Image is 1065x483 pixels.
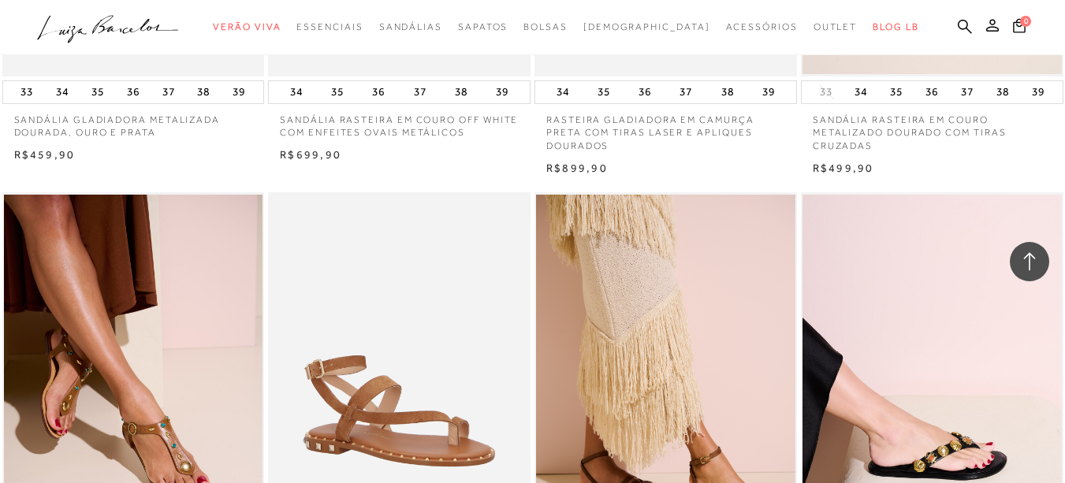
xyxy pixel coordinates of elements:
button: 39 [1027,81,1049,103]
a: categoryNavScreenReaderText [726,13,798,42]
a: categoryNavScreenReaderText [814,13,858,42]
span: Acessórios [726,21,798,32]
span: BLOG LB [873,21,918,32]
button: 38 [717,81,739,103]
button: 38 [992,81,1014,103]
a: BLOG LB [873,13,918,42]
button: 35 [593,81,615,103]
button: 37 [956,81,978,103]
button: 34 [552,81,574,103]
button: 38 [192,81,214,103]
button: 34 [850,81,872,103]
span: Verão Viva [213,21,281,32]
span: Outlet [814,21,858,32]
a: SANDÁLIA RASTEIRA EM COURO METALIZADO DOURADO COM TIRAS CRUZADAS [801,104,1063,153]
a: RASTEIRA GLADIADORA EM CAMURÇA PRETA COM TIRAS LASER E APLIQUES DOURADOS [534,104,797,153]
span: Essenciais [296,21,363,32]
button: 38 [450,81,472,103]
button: 35 [885,81,907,103]
a: categoryNavScreenReaderText [213,13,281,42]
span: Sapatos [458,21,508,32]
button: 33 [16,81,38,103]
button: 0 [1008,17,1030,39]
button: 35 [326,81,348,103]
a: SANDÁLIA RASTEIRA EM COURO OFF WHITE COM ENFEITES OVAIS METÁLICOS [268,104,531,140]
span: R$499,90 [813,162,874,174]
a: categoryNavScreenReaderText [379,13,442,42]
span: [DEMOGRAPHIC_DATA] [583,21,710,32]
button: 37 [675,81,697,103]
button: 37 [158,81,180,103]
button: 34 [285,81,307,103]
a: categoryNavScreenReaderText [523,13,568,42]
button: 33 [815,84,837,99]
button: 36 [122,81,144,103]
button: 36 [634,81,656,103]
span: R$459,90 [14,148,76,161]
button: 39 [491,81,513,103]
button: 39 [228,81,250,103]
button: 36 [921,81,943,103]
button: 36 [367,81,389,103]
span: R$699,90 [280,148,341,161]
span: R$899,90 [546,162,608,174]
button: 37 [409,81,431,103]
span: 0 [1020,16,1031,27]
a: SANDÁLIA GLADIADORA METALIZADA DOURADA, OURO E PRATA [2,104,265,140]
span: Sandálias [379,21,442,32]
button: 35 [87,81,109,103]
button: 39 [758,81,780,103]
a: categoryNavScreenReaderText [296,13,363,42]
a: noSubCategoriesText [583,13,710,42]
button: 34 [51,81,73,103]
span: Bolsas [523,21,568,32]
a: categoryNavScreenReaderText [458,13,508,42]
